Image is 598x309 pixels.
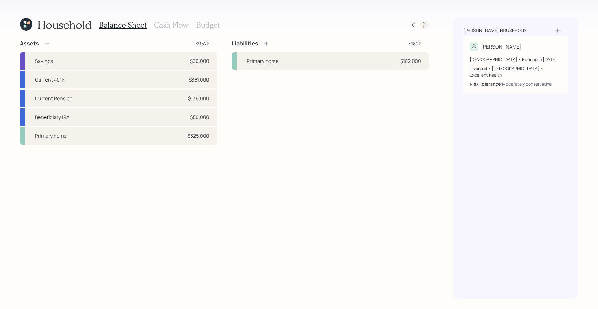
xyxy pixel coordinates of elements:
[35,95,73,102] div: Current Pension
[502,81,552,87] div: Moderately conservative
[35,76,64,83] div: Current 401k
[481,43,521,50] div: [PERSON_NAME]
[232,40,258,47] h4: Liabilities
[470,81,502,87] b: Risk Tolerance:
[187,132,209,140] div: $325,000
[400,57,421,65] div: $182,000
[35,132,67,140] div: Primary home
[195,40,209,47] div: $952k
[37,18,92,31] h1: Household
[20,40,39,47] h4: Assets
[408,40,421,47] div: $182k
[190,57,209,65] div: $30,000
[463,27,526,34] div: [PERSON_NAME] household
[35,57,53,65] div: Savings
[154,21,189,30] h3: Cash Flow
[99,21,147,30] h3: Balance Sheet
[190,113,209,121] div: $80,000
[470,65,562,78] div: Divorced • [DEMOGRAPHIC_DATA] • Excellent health
[188,95,209,102] div: $136,000
[189,76,209,83] div: $381,000
[247,57,278,65] div: Primary home
[196,21,220,30] h3: Budget
[35,113,69,121] div: Beneficiary IRA
[470,56,562,63] div: [DEMOGRAPHIC_DATA] • Retiring in [DATE]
